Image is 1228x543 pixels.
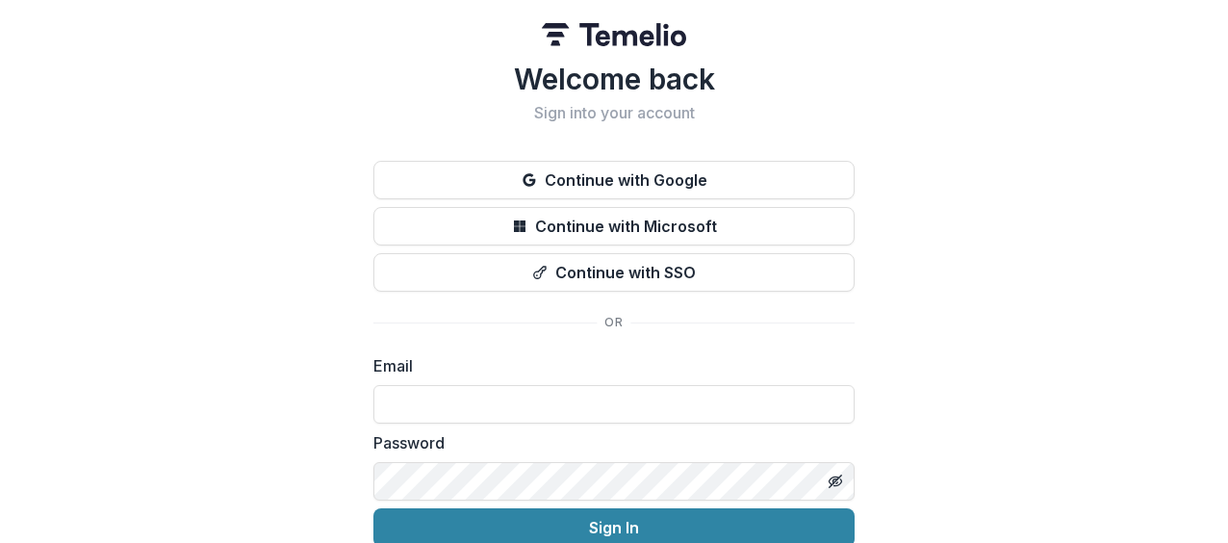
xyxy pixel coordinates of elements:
h2: Sign into your account [373,104,855,122]
label: Email [373,354,843,377]
button: Continue with Microsoft [373,207,855,246]
button: Continue with SSO [373,253,855,292]
button: Toggle password visibility [820,466,851,497]
h1: Welcome back [373,62,855,96]
img: Temelio [542,23,686,46]
label: Password [373,431,843,454]
button: Continue with Google [373,161,855,199]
